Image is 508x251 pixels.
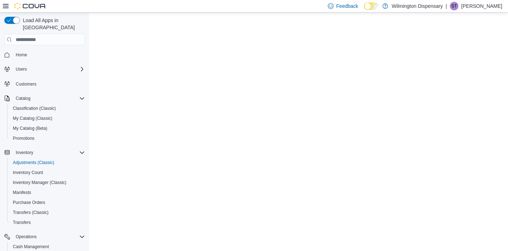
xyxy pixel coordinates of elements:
button: Home [1,50,88,60]
span: Cash Management [10,242,85,251]
span: Adjustments (Classic) [13,160,54,165]
span: Transfers [13,220,31,225]
a: My Catalog (Beta) [10,124,50,133]
span: Load All Apps in [GEOGRAPHIC_DATA] [20,17,85,31]
span: Inventory Manager (Classic) [13,180,66,185]
span: Purchase Orders [13,200,45,205]
span: Manifests [10,188,85,197]
button: Classification (Classic) [7,103,88,113]
a: Promotions [10,134,37,143]
a: Cash Management [10,242,52,251]
span: Home [13,50,85,59]
a: Classification (Classic) [10,104,59,113]
span: Users [16,66,27,72]
span: Transfers [10,218,85,227]
button: Adjustments (Classic) [7,158,88,168]
p: | [446,2,447,10]
span: Users [13,65,85,73]
a: My Catalog (Classic) [10,114,55,123]
span: My Catalog (Beta) [13,125,47,131]
span: Transfers (Classic) [13,210,49,215]
img: Cova [14,2,46,10]
p: Wilmington Dispensary [392,2,443,10]
a: Home [13,51,30,59]
a: Manifests [10,188,34,197]
button: Promotions [7,133,88,143]
span: Cash Management [13,244,49,250]
button: Inventory [1,148,88,158]
a: Customers [13,80,39,88]
span: Inventory Count [13,170,43,175]
button: Catalog [1,93,88,103]
span: Classification (Classic) [13,106,56,111]
span: Promotions [10,134,85,143]
a: Transfers (Classic) [10,208,51,217]
a: Purchase Orders [10,198,48,207]
span: Home [16,52,27,58]
button: Customers [1,78,88,89]
span: Inventory Manager (Classic) [10,178,85,187]
button: Inventory Manager (Classic) [7,178,88,188]
a: Adjustments (Classic) [10,158,57,167]
span: ST [451,2,457,10]
span: Catalog [16,96,30,101]
button: Users [1,64,88,74]
button: Inventory [13,148,36,157]
span: Transfers (Classic) [10,208,85,217]
button: Catalog [13,94,33,103]
a: Inventory Manager (Classic) [10,178,69,187]
span: Catalog [13,94,85,103]
button: Operations [13,232,40,241]
span: Operations [13,232,85,241]
button: Inventory Count [7,168,88,178]
span: Manifests [13,190,31,195]
span: My Catalog (Beta) [10,124,85,133]
span: Customers [13,79,85,88]
button: Transfers [7,217,88,227]
span: My Catalog (Classic) [10,114,85,123]
span: Promotions [13,135,35,141]
span: Purchase Orders [10,198,85,207]
span: Classification (Classic) [10,104,85,113]
button: Purchase Orders [7,198,88,208]
span: Inventory [13,148,85,157]
div: Sydney Taylor [450,2,458,10]
button: Transfers (Classic) [7,208,88,217]
span: Operations [16,234,37,240]
button: Users [13,65,30,73]
button: Manifests [7,188,88,198]
span: Inventory Count [10,168,85,177]
span: My Catalog (Classic) [13,116,52,121]
span: Customers [16,81,36,87]
a: Transfers [10,218,34,227]
a: Inventory Count [10,168,46,177]
button: My Catalog (Beta) [7,123,88,133]
span: Adjustments (Classic) [10,158,85,167]
p: [PERSON_NAME] [461,2,502,10]
input: Dark Mode [364,2,379,10]
span: Inventory [16,150,33,155]
button: Operations [1,232,88,242]
button: My Catalog (Classic) [7,113,88,123]
span: Feedback [336,2,358,10]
